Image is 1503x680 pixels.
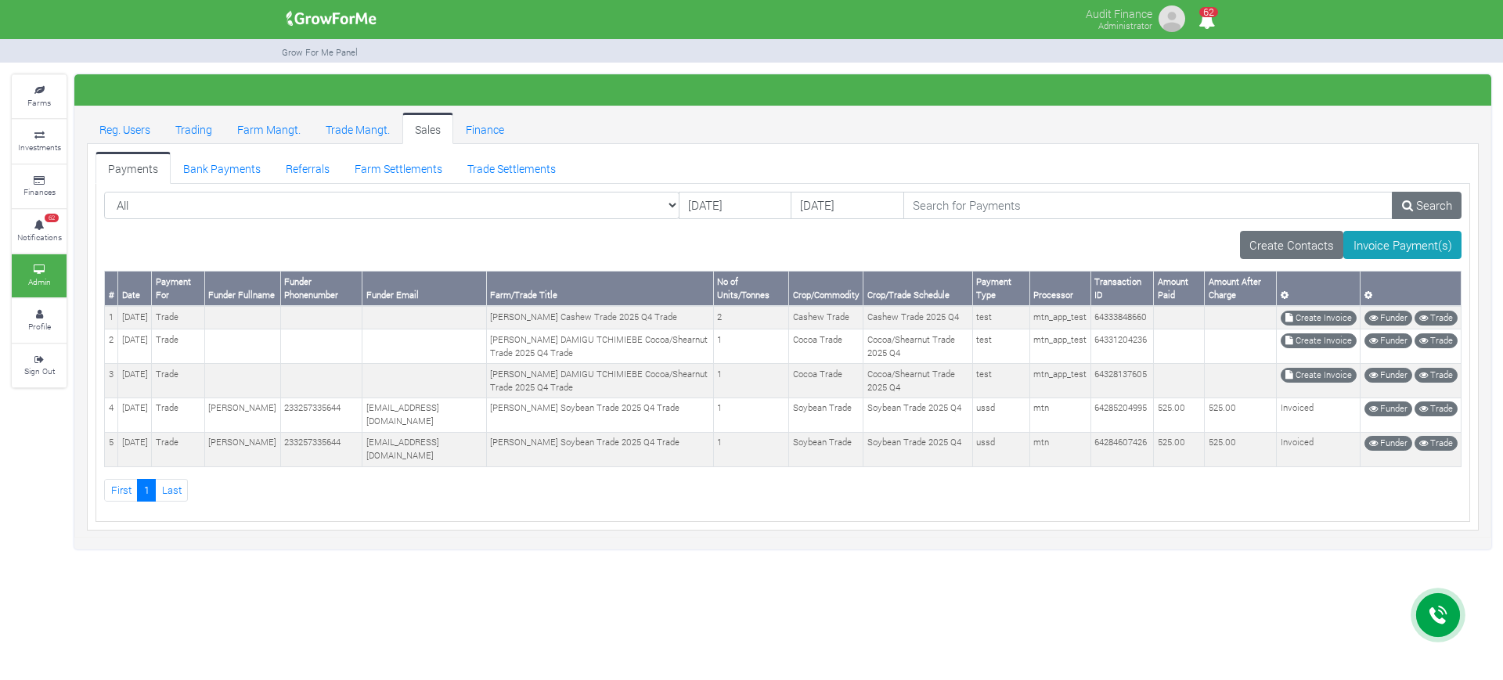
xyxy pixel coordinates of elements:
td: 2 [105,329,118,364]
td: Soybean Trade 2025 Q4 [863,432,973,466]
th: Funder Fullname [204,272,280,306]
a: Create Invoice [1281,368,1357,383]
td: 525.00 [1154,432,1205,466]
td: 1 [713,329,788,364]
td: Soybean Trade 2025 Q4 [863,398,973,432]
th: Payment For [152,272,205,306]
a: Sign Out [12,344,67,387]
th: Crop/Commodity [789,272,863,306]
th: Payment Type [972,272,1029,306]
td: [PERSON_NAME] [204,398,280,432]
a: Last [155,479,188,502]
a: Reg. Users [87,113,163,144]
th: Date [118,272,152,306]
td: Trade [152,398,205,432]
td: mtn [1029,398,1090,432]
a: Trade [1415,311,1458,326]
td: [DATE] [118,432,152,466]
td: 525.00 [1154,398,1205,432]
td: mtn_app_test [1029,329,1090,364]
td: 233257335644 [280,398,362,432]
th: No of Units/Tonnes [713,272,788,306]
span: 62 [45,214,59,223]
td: Soybean Trade [789,432,863,466]
small: Finances [23,186,56,197]
td: Cocoa/Shearnut Trade 2025 Q4 [863,364,973,398]
small: Farms [27,97,51,108]
i: Notifications [1191,3,1222,38]
a: Profile [12,299,67,342]
td: Cashew Trade [789,306,863,329]
a: Funder [1364,368,1412,383]
td: Cocoa Trade [789,364,863,398]
td: [PERSON_NAME] DAMIGU TCHIMIEBE Cocoa/Shearnut Trade 2025 Q4 Trade [486,329,713,364]
img: growforme image [1156,3,1188,34]
td: 1 [713,432,788,466]
th: Amount Paid [1154,272,1205,306]
a: Farm Settlements [342,152,455,183]
td: [DATE] [118,364,152,398]
td: 64285204995 [1090,398,1154,432]
td: 64333848660 [1090,306,1154,329]
td: Trade [152,306,205,329]
th: Funder Email [362,272,486,306]
td: 525.00 [1205,432,1277,466]
a: Trade [1415,436,1458,451]
td: 233257335644 [280,432,362,466]
td: Invoiced [1277,432,1361,466]
td: 5 [105,432,118,466]
a: Admin [12,254,67,297]
td: [DATE] [118,306,152,329]
td: ussd [972,398,1029,432]
small: Grow For Me Panel [282,46,358,58]
a: Finance [453,113,517,144]
a: Trading [163,113,225,144]
small: Profile [28,321,51,332]
td: Trade [152,432,205,466]
nav: Page Navigation [104,479,1462,502]
td: 1 [105,306,118,329]
small: Investments [18,142,61,153]
th: Funder Phonenumber [280,272,362,306]
td: [EMAIL_ADDRESS][DOMAIN_NAME] [362,432,486,466]
a: Referrals [273,152,342,183]
td: mtn_app_test [1029,364,1090,398]
td: mtn [1029,432,1090,466]
td: Trade [152,329,205,364]
img: growforme image [281,3,382,34]
a: Funder [1364,311,1412,326]
td: 4 [105,398,118,432]
a: Farm Mangt. [225,113,313,144]
td: 64331204236 [1090,329,1154,364]
small: Admin [28,276,51,287]
td: [PERSON_NAME] Cashew Trade 2025 Q4 Trade [486,306,713,329]
td: 1 [713,364,788,398]
td: test [972,306,1029,329]
a: Create Invoice [1281,333,1357,348]
td: Invoiced [1277,398,1361,432]
th: # [105,272,118,306]
a: Trade [1415,333,1458,348]
a: Trade [1415,368,1458,383]
td: 2 [713,306,788,329]
a: 1 [137,479,156,502]
p: Audit Finance [1086,3,1152,22]
td: Cocoa/Shearnut Trade 2025 Q4 [863,329,973,364]
a: Funder [1364,436,1412,451]
input: DD/MM/YYYY [679,192,791,220]
a: Search [1392,192,1462,220]
td: Soybean Trade [789,398,863,432]
th: Processor [1029,272,1090,306]
td: [PERSON_NAME] Soybean Trade 2025 Q4 Trade [486,398,713,432]
th: Amount After Charge [1205,272,1277,306]
td: 525.00 [1205,398,1277,432]
td: Cocoa Trade [789,329,863,364]
a: Investments [12,120,67,163]
td: [PERSON_NAME] [204,432,280,466]
input: DD/MM/YYYY [791,192,903,220]
a: 62 Notifications [12,210,67,253]
a: Bank Payments [171,152,273,183]
td: [EMAIL_ADDRESS][DOMAIN_NAME] [362,398,486,432]
a: Funder [1364,401,1412,416]
a: 62 [1191,15,1222,30]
